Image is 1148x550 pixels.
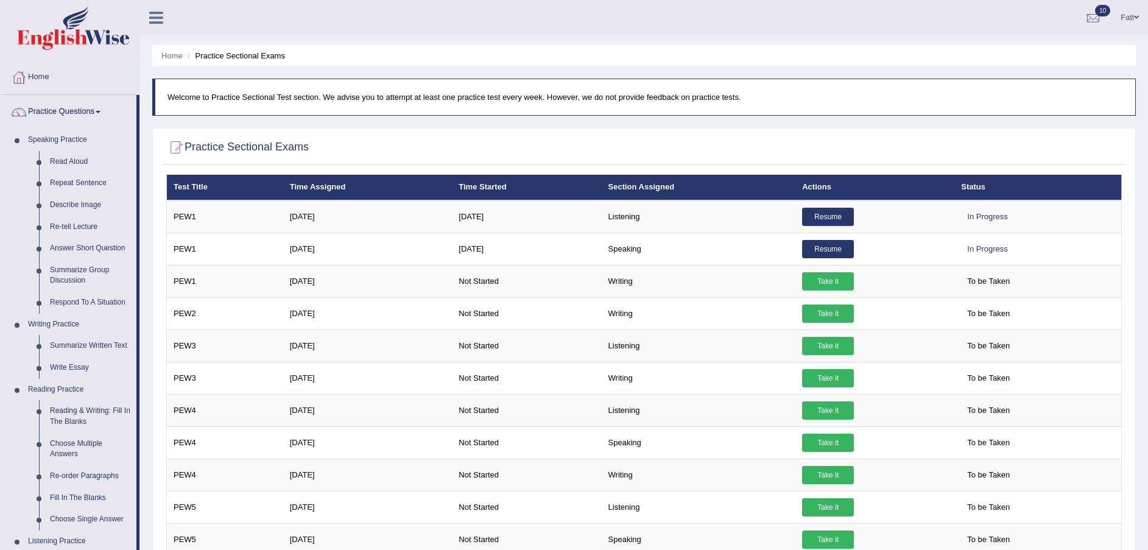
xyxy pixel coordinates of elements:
[283,265,453,297] td: [DATE]
[44,465,136,487] a: Re-order Paragraphs
[795,175,954,200] th: Actions
[802,337,854,355] a: Take it
[961,401,1016,420] span: To be Taken
[44,433,136,465] a: Choose Multiple Answers
[452,362,601,394] td: Not Started
[452,330,601,362] td: Not Started
[452,265,601,297] td: Not Started
[283,491,453,523] td: [DATE]
[44,216,136,238] a: Re-tell Lecture
[452,459,601,491] td: Not Started
[452,426,601,459] td: Not Started
[283,459,453,491] td: [DATE]
[802,305,854,323] a: Take it
[283,394,453,426] td: [DATE]
[44,194,136,216] a: Describe Image
[167,200,283,233] td: PEW1
[167,491,283,523] td: PEW5
[802,272,854,291] a: Take it
[602,362,796,394] td: Writing
[167,459,283,491] td: PEW4
[452,491,601,523] td: Not Started
[23,129,136,151] a: Speaking Practice
[961,208,1013,226] div: In Progress
[283,175,453,200] th: Time Assigned
[452,175,601,200] th: Time Started
[452,200,601,233] td: [DATE]
[44,172,136,194] a: Repeat Sentence
[602,265,796,297] td: Writing
[961,466,1016,484] span: To be Taken
[185,50,285,62] li: Practice Sectional Exams
[961,305,1016,323] span: To be Taken
[44,487,136,509] a: Fill In The Blanks
[167,362,283,394] td: PEW3
[23,379,136,401] a: Reading Practice
[44,335,136,357] a: Summarize Written Text
[1,95,136,125] a: Practice Questions
[802,401,854,420] a: Take it
[166,138,309,157] h2: Practice Sectional Exams
[452,394,601,426] td: Not Started
[44,259,136,292] a: Summarize Group Discussion
[961,240,1013,258] div: In Progress
[602,175,796,200] th: Section Assigned
[802,498,854,517] a: Take it
[161,51,183,60] a: Home
[44,292,136,314] a: Respond To A Situation
[1095,5,1110,16] span: 10
[167,330,283,362] td: PEW3
[961,369,1016,387] span: To be Taken
[602,426,796,459] td: Speaking
[1,60,139,91] a: Home
[802,208,854,226] a: Resume
[167,91,1123,103] p: Welcome to Practice Sectional Test section. We advise you to attempt at least one practice test e...
[602,459,796,491] td: Writing
[452,297,601,330] td: Not Started
[167,233,283,265] td: PEW1
[283,330,453,362] td: [DATE]
[602,233,796,265] td: Speaking
[802,466,854,484] a: Take it
[961,498,1016,517] span: To be Taken
[44,238,136,259] a: Answer Short Question
[961,272,1016,291] span: To be Taken
[602,200,796,233] td: Listening
[44,357,136,379] a: Write Essay
[602,297,796,330] td: Writing
[961,434,1016,452] span: To be Taken
[602,330,796,362] td: Listening
[602,394,796,426] td: Listening
[283,233,453,265] td: [DATE]
[167,265,283,297] td: PEW1
[452,233,601,265] td: [DATE]
[44,151,136,173] a: Read Aloud
[602,491,796,523] td: Listening
[802,531,854,549] a: Take it
[167,297,283,330] td: PEW2
[167,394,283,426] td: PEW4
[802,434,854,452] a: Take it
[283,362,453,394] td: [DATE]
[961,531,1016,549] span: To be Taken
[23,314,136,336] a: Writing Practice
[802,369,854,387] a: Take it
[283,297,453,330] td: [DATE]
[167,426,283,459] td: PEW4
[283,426,453,459] td: [DATE]
[954,175,1121,200] th: Status
[44,400,136,432] a: Reading & Writing: Fill In The Blanks
[44,509,136,531] a: Choose Single Answer
[802,240,854,258] a: Resume
[961,337,1016,355] span: To be Taken
[283,200,453,233] td: [DATE]
[167,175,283,200] th: Test Title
